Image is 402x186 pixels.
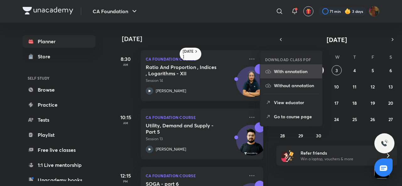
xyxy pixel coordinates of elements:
p: Go to course page [274,113,317,120]
abbr: Saturday [389,54,392,60]
button: [DATE] [285,35,388,44]
button: September 29, 2025 [296,130,306,141]
button: September 10, 2025 [332,82,342,92]
a: 1:1 Live mentorship [23,159,95,171]
abbr: September 25, 2025 [352,116,357,122]
img: ttu [381,140,388,147]
button: avatar [303,6,313,16]
a: Planner [23,35,95,48]
abbr: September 19, 2025 [371,100,375,106]
p: With annotation [274,68,317,75]
button: September 12, 2025 [368,82,378,92]
p: [PERSON_NAME] [156,146,186,152]
h4: [DATE] [122,35,269,43]
abbr: September 11, 2025 [353,84,356,90]
button: September 11, 2025 [350,82,360,92]
p: CA Foundation Course [146,172,244,179]
abbr: September 27, 2025 [388,116,393,122]
p: AM [113,63,138,66]
p: PM [113,179,138,183]
h5: 10:15 [113,114,138,121]
abbr: September 4, 2025 [353,67,356,73]
span: [DATE] [327,35,347,44]
img: streak [345,8,351,14]
button: September 25, 2025 [350,114,360,124]
a: Tests [23,114,95,126]
button: September 3, 2025 [332,65,342,75]
p: Session 14 [146,78,244,83]
p: CA Foundation Course [146,55,244,63]
button: September 13, 2025 [386,82,396,92]
abbr: September 30, 2025 [316,133,321,139]
a: Practice [23,98,95,111]
h5: 8:30 [113,55,138,63]
a: Company Logo [23,7,73,16]
abbr: Wednesday [335,54,340,60]
a: Playlist [23,129,95,141]
p: Win a laptop, vouchers & more [301,156,378,162]
button: September 20, 2025 [386,98,396,108]
button: September 17, 2025 [332,98,342,108]
h5: Utility, Demand and Supply - Part 5 [146,122,224,135]
button: September 24, 2025 [332,114,342,124]
p: View educator [274,99,317,106]
h6: SELF STUDY [23,73,95,83]
div: Store [38,53,54,60]
abbr: September 26, 2025 [370,116,375,122]
a: Free live classes [23,144,95,156]
h6: DOWNLOAD CLASS PDF [265,57,311,62]
button: September 30, 2025 [314,130,324,141]
button: September 5, 2025 [368,65,378,75]
abbr: September 6, 2025 [389,67,392,73]
img: Avatar [236,128,267,158]
p: [PERSON_NAME] [156,88,186,94]
abbr: September 10, 2025 [334,84,339,90]
abbr: September 29, 2025 [298,133,303,139]
button: September 27, 2025 [386,114,396,124]
abbr: September 18, 2025 [352,100,357,106]
p: Session 13 [146,136,244,142]
button: September 26, 2025 [368,114,378,124]
abbr: September 24, 2025 [334,116,339,122]
img: avatar [306,8,311,14]
p: Without annotation [274,82,317,89]
h5: Ratio And Proportion , Indices , Logarithms - XII [146,64,224,77]
abbr: Friday [372,54,374,60]
abbr: September 28, 2025 [280,133,285,139]
abbr: September 5, 2025 [372,67,374,73]
button: September 19, 2025 [368,98,378,108]
button: CA Foundation [89,5,142,18]
img: Company Logo [23,7,73,14]
abbr: September 13, 2025 [388,84,393,90]
h6: Refer friends [301,150,378,156]
abbr: September 17, 2025 [334,100,339,106]
button: September 6, 2025 [386,65,396,75]
abbr: September 3, 2025 [335,67,338,73]
button: September 4, 2025 [350,65,360,75]
h6: [DATE] [183,49,194,59]
a: Browse [23,83,95,96]
img: Avatar [236,70,267,100]
p: CA Foundation Course [146,114,244,121]
abbr: Thursday [353,54,356,60]
button: September 28, 2025 [278,130,288,141]
abbr: September 20, 2025 [388,100,393,106]
img: referral [281,149,294,162]
p: AM [113,121,138,125]
h5: 12:15 [113,172,138,179]
abbr: September 12, 2025 [371,84,375,90]
a: Store [23,50,95,63]
button: September 18, 2025 [350,98,360,108]
img: gungun Raj [369,6,379,17]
